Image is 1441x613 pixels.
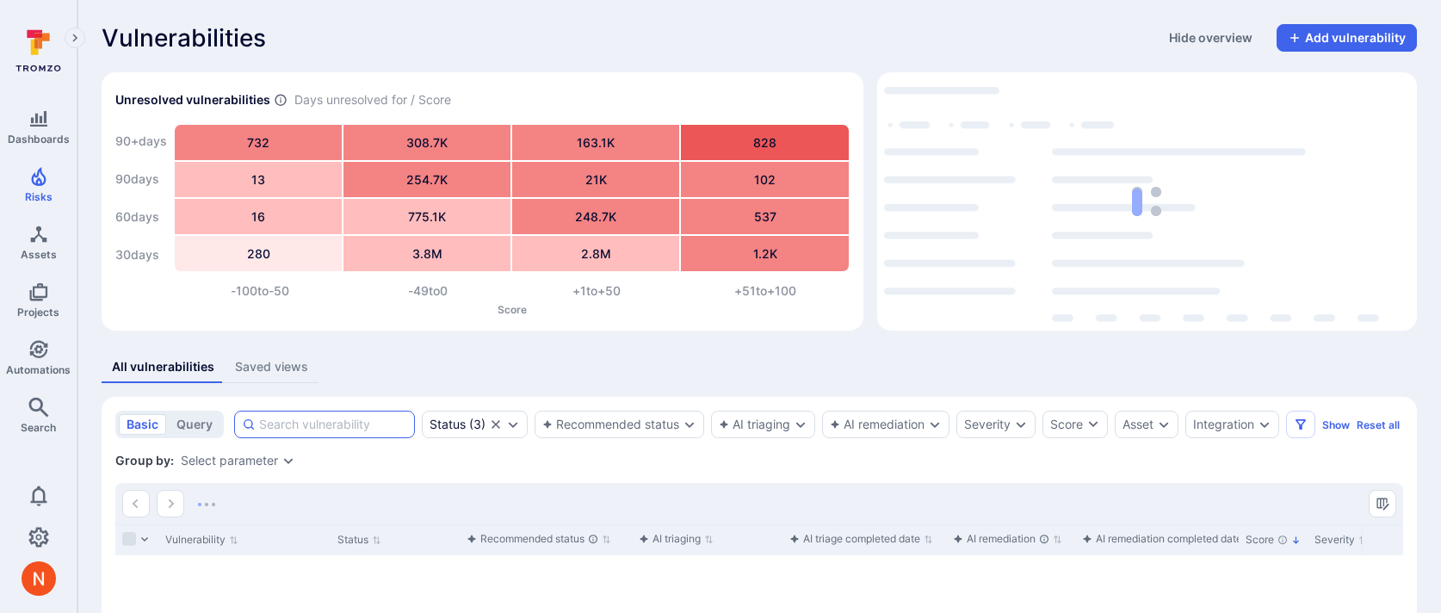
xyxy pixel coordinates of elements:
[169,414,220,435] button: query
[115,91,270,108] h2: Unresolved vulnerabilities
[789,532,933,546] button: Sort by function(){return k.createElement(fN.A,{direction:"row",alignItems:"center",gap:4},k.crea...
[1157,418,1171,431] button: Expand dropdown
[1322,418,1350,431] button: Show
[22,561,56,596] div: Neeren Patki
[1277,24,1417,52] button: Add vulnerability
[115,238,167,272] div: 30 days
[112,358,214,375] div: All vulnerabilities
[17,306,59,319] span: Projects
[176,282,344,300] div: -100 to -50
[794,418,807,431] button: Expand dropdown
[157,490,184,517] button: Go to the next page
[512,125,679,160] div: 163.1K
[6,363,71,376] span: Automations
[512,236,679,271] div: 2.8M
[294,91,451,109] span: Days unresolved for / Score
[1286,411,1315,438] button: Filters
[274,91,288,109] span: Number of vulnerabilities in status ‘Open’ ‘Triaged’ and ‘In process’ divided by score and scanne...
[181,454,278,467] button: Select parameter
[1246,533,1301,547] button: Sort by Score
[1314,533,1368,547] button: Sort by Severity
[506,418,520,431] button: Expand dropdown
[69,31,81,46] i: Expand navigation menu
[235,358,308,375] div: Saved views
[512,199,679,234] div: 248.7K
[1369,490,1396,517] button: Manage columns
[198,503,215,506] img: Loading...
[175,199,342,234] div: 16
[21,248,57,261] span: Assets
[175,125,342,160] div: 732
[65,28,85,48] button: Expand navigation menu
[344,282,513,300] div: -49 to 0
[22,561,56,596] img: ACg8ocIprwjrgDQnDsNSk9Ghn5p5-B8DpAKWoJ5Gi9syOE4K59tr4Q=s96-c
[115,162,167,196] div: 90 days
[343,125,510,160] div: 308.7K
[953,532,1062,546] button: Sort by function(){return k.createElement(fN.A,{direction:"row",alignItems:"center",gap:4},k.crea...
[1277,535,1288,545] div: The vulnerability score is based on the parameters defined in the settings
[884,79,1410,324] div: loading spinner
[681,282,850,300] div: +51 to +100
[181,454,295,467] div: grouping parameters
[512,282,681,300] div: +1 to +50
[165,533,238,547] button: Sort by Vulnerability
[175,162,342,197] div: 13
[343,162,510,197] div: 254.7K
[1042,411,1108,438] button: Score
[830,418,925,431] button: AI remediation
[1132,187,1161,216] img: Loading...
[1357,418,1400,431] button: Reset all
[115,452,174,469] span: Group by:
[122,532,136,546] span: Select all rows
[1291,531,1301,549] p: Sorted by: Highest first
[115,124,167,158] div: 90+ days
[964,418,1011,431] button: Severity
[681,199,848,234] div: 537
[467,532,611,546] button: Sort by function(){return k.createElement(fN.A,{direction:"row",alignItems:"center",gap:4},k.crea...
[681,125,848,160] div: 828
[877,72,1417,331] div: Top integrations by vulnerabilities
[176,303,850,316] p: Score
[430,418,466,431] div: Status
[1082,532,1255,546] button: Sort by function(){return k.createElement(fN.A,{direction:"row",alignItems:"center",gap:4},k.crea...
[1050,416,1083,433] div: Score
[639,532,714,546] button: Sort by function(){return k.createElement(fN.A,{direction:"row",alignItems:"center",gap:4},k.crea...
[337,533,381,547] button: Sort by Status
[1159,24,1263,52] button: Hide overview
[102,351,1417,383] div: assets tabs
[1258,418,1271,431] button: Expand dropdown
[1122,418,1153,431] button: Asset
[8,133,70,146] span: Dashboards
[639,530,701,548] div: AI triaging
[1014,418,1028,431] button: Expand dropdown
[430,418,485,431] div: ( 3 )
[102,24,266,52] span: Vulnerabilities
[343,199,510,234] div: 775.1K
[953,530,1049,548] div: AI remediation
[681,236,848,271] div: 1.2K
[119,414,166,435] button: basic
[115,200,167,234] div: 60 days
[175,236,342,271] div: 280
[928,418,942,431] button: Expand dropdown
[343,236,510,271] div: 3.8M
[281,454,295,467] button: Expand dropdown
[789,530,920,548] div: AI triage completed date
[719,418,790,431] button: AI triaging
[512,162,679,197] div: 21K
[122,490,150,517] button: Go to the previous page
[542,418,679,431] div: Recommended status
[1082,530,1242,548] div: AI remediation completed date
[259,416,407,433] input: Search vulnerability
[25,190,53,203] span: Risks
[467,530,598,548] div: Recommended status
[1193,418,1254,431] button: Integration
[489,418,503,431] button: Clear selection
